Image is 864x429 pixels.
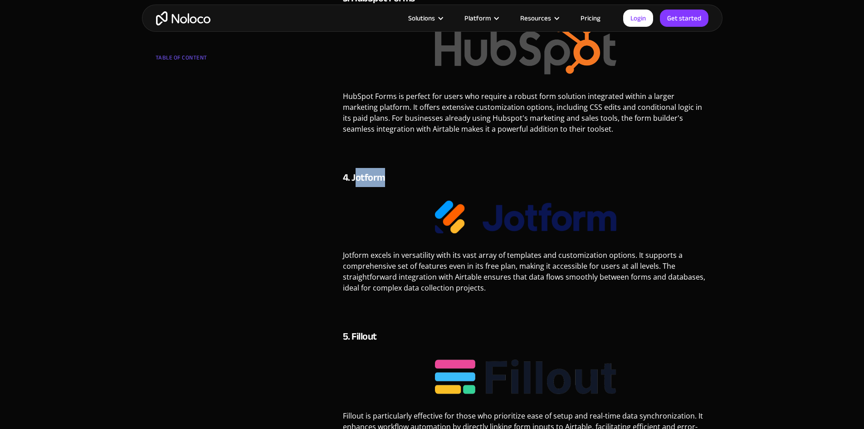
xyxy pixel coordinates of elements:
[453,12,509,24] div: Platform
[520,12,551,24] div: Resources
[343,91,709,141] p: HubSpot Forms is perfect for users who require a robust form solution integrated within a larger ...
[660,10,708,27] a: Get started
[343,146,709,163] p: ‍
[343,250,709,300] p: Jotform excels in versatility with its vast array of templates and customization options. It supp...
[156,11,210,25] a: home
[509,12,569,24] div: Resources
[343,305,709,322] p: ‍
[343,171,709,184] h4: 4. Jotform
[397,12,453,24] div: Solutions
[623,10,653,27] a: Login
[569,12,612,24] a: Pricing
[343,330,709,343] h4: 5. Fillout
[464,12,491,24] div: Platform
[408,12,435,24] div: Solutions
[156,51,265,69] div: TABLE OF CONTENT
